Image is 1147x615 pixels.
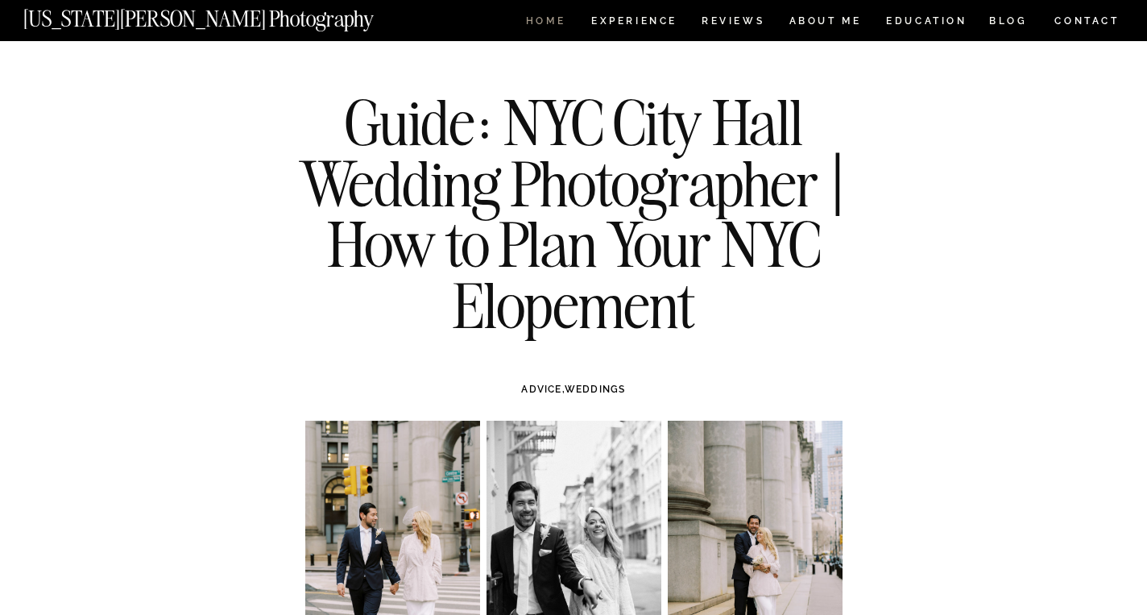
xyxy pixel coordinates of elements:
[1054,12,1120,30] a: CONTACT
[523,16,569,30] a: HOME
[591,16,676,30] a: Experience
[702,16,762,30] a: REVIEWS
[23,8,428,22] a: [US_STATE][PERSON_NAME] Photography
[989,16,1028,30] a: BLOG
[789,16,862,30] a: ABOUT ME
[339,382,808,397] h3: ,
[565,384,626,395] a: WEDDINGS
[521,384,561,395] a: ADVICE
[884,16,969,30] a: EDUCATION
[281,92,866,335] h1: Guide: NYC City Hall Wedding Photographer | How to Plan Your NYC Elopement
